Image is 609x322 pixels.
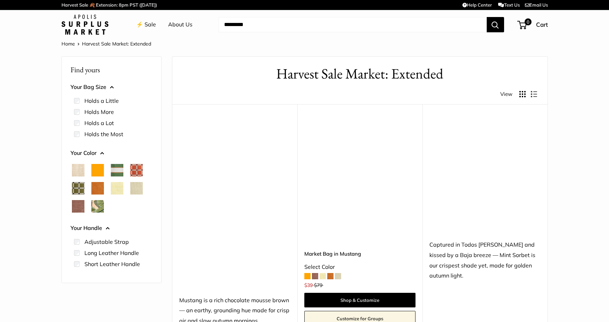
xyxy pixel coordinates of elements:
[525,2,548,8] a: Email Us
[61,39,151,48] nav: Breadcrumb
[84,108,114,116] label: Holds More
[314,282,322,288] span: $79
[91,164,104,176] button: Orange
[84,130,123,138] label: Holds the Most
[304,293,415,307] a: Shop & Customize
[531,91,537,97] button: Display products as list
[71,63,153,76] p: Find yours
[304,282,313,288] span: $39
[524,18,531,25] span: 0
[183,64,537,84] h1: Harvest Sale Market: Extended
[84,260,140,268] label: Short Leather Handle
[462,2,492,8] a: Help Center
[82,41,151,47] span: Harvest Sale Market: Extended
[429,240,541,281] div: Captured in Todos [PERSON_NAME] and kissed by a Baja breeze — Mint Sorbet is our crispest shade y...
[136,19,156,30] a: ⚡️ Sale
[111,164,123,176] button: Court Green
[84,97,119,105] label: Holds a Little
[61,41,75,47] a: Home
[518,19,548,30] a: 0 Cart
[487,17,504,32] button: Search
[84,119,114,127] label: Holds a Lot
[72,200,84,213] button: Mustang
[72,164,84,176] button: Natural
[304,262,415,272] div: Select Color
[519,91,526,97] button: Display products as grid
[71,82,153,92] button: Your Bag Size
[84,238,129,246] label: Adjustable Strap
[71,148,153,158] button: Your Color
[304,122,415,233] a: Market Bag in MustangMarket Bag in Mustang
[91,200,104,213] button: Palm Leaf
[536,21,548,28] span: Cart
[111,182,123,195] button: Daisy
[72,182,84,195] button: Chenille Window Sage
[168,19,192,30] a: About Us
[91,182,104,195] button: Cognac
[84,249,139,257] label: Long Leather Handle
[219,17,487,32] input: Search...
[61,15,108,35] img: Apolis: Surplus Market
[498,2,519,8] a: Text Us
[304,250,415,258] a: Market Bag in Mustang
[71,223,153,233] button: Your Handle
[500,89,512,99] span: View
[111,200,123,213] button: Taupe
[130,182,143,195] button: Mint Sorbet
[130,164,143,176] button: Chenille Window Brick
